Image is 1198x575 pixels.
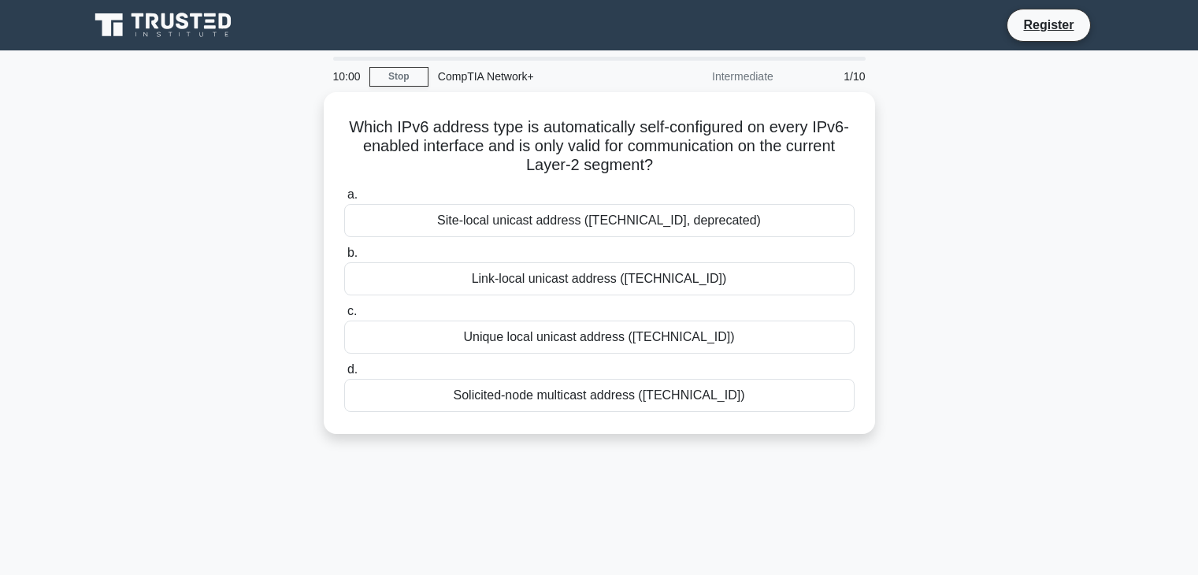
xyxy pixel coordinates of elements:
div: Link-local unicast address ([TECHNICAL_ID]) [344,262,855,295]
span: a. [347,187,358,201]
div: 10:00 [324,61,369,92]
span: d. [347,362,358,376]
a: Stop [369,67,428,87]
a: Register [1014,15,1083,35]
div: 1/10 [783,61,875,92]
div: Unique local unicast address ([TECHNICAL_ID]) [344,321,855,354]
span: c. [347,304,357,317]
span: b. [347,246,358,259]
div: Intermediate [645,61,783,92]
div: Solicited-node multicast address ([TECHNICAL_ID]) [344,379,855,412]
h5: Which IPv6 address type is automatically self-configured on every IPv6-enabled interface and is o... [343,117,856,176]
div: Site-local unicast address ([TECHNICAL_ID], deprecated) [344,204,855,237]
div: CompTIA Network+ [428,61,645,92]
